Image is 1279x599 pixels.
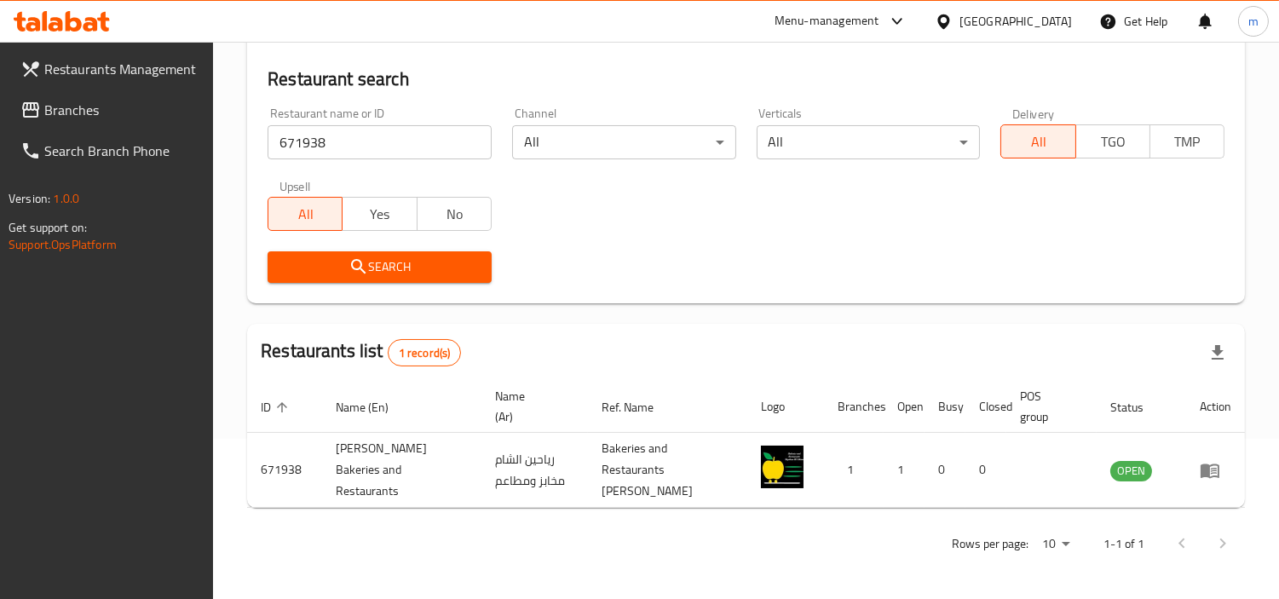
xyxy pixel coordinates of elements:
span: Get support on: [9,216,87,239]
span: Search Branch Phone [44,141,200,161]
span: Yes [349,202,410,227]
td: 0 [965,433,1006,508]
a: Branches [7,89,214,130]
td: 1 [824,433,884,508]
button: Yes [342,197,417,231]
button: TGO [1075,124,1150,158]
span: 1 record(s) [389,345,461,361]
th: Logo [747,381,824,433]
button: All [1000,124,1075,158]
td: 1 [884,433,925,508]
span: No [424,202,485,227]
div: Total records count [388,339,462,366]
a: Search Branch Phone [7,130,214,171]
span: TGO [1083,130,1144,154]
div: All [512,125,736,159]
span: Ref. Name [602,397,676,418]
div: Menu [1200,460,1231,481]
div: Menu-management [775,11,879,32]
th: Action [1186,381,1245,433]
span: POS group [1020,386,1076,427]
a: Support.OpsPlatform [9,233,117,256]
span: Restaurants Management [44,59,200,79]
label: Delivery [1012,107,1055,119]
span: m [1248,12,1259,31]
button: No [417,197,492,231]
img: Ryaheen Alsham Bakeries and Restaurants [761,446,804,488]
span: Name (Ar) [495,386,567,427]
span: OPEN [1110,461,1152,481]
h2: Restaurant search [268,66,1224,92]
div: Export file [1197,332,1238,373]
span: Version: [9,187,50,210]
span: ID [261,397,293,418]
span: All [275,202,336,227]
td: 0 [925,433,965,508]
span: TMP [1157,130,1218,154]
a: Restaurants Management [7,49,214,89]
p: Rows per page: [952,533,1028,555]
span: Branches [44,100,200,120]
th: Open [884,381,925,433]
span: 1.0.0 [53,187,79,210]
span: All [1008,130,1069,154]
label: Upsell [279,180,311,192]
td: رياحين الشام مخابز ومطاعم [481,433,588,508]
div: Rows per page: [1035,532,1076,557]
input: Search for restaurant name or ID.. [268,125,492,159]
button: TMP [1149,124,1224,158]
div: All [757,125,981,159]
span: Status [1110,397,1166,418]
button: All [268,197,343,231]
span: Name (En) [336,397,411,418]
td: Bakeries and Restaurants [PERSON_NAME] [588,433,747,508]
table: enhanced table [247,381,1245,508]
p: 1-1 of 1 [1103,533,1144,555]
th: Closed [965,381,1006,433]
button: Search [268,251,492,283]
h2: Restaurants list [261,338,461,366]
td: 671938 [247,433,322,508]
div: [GEOGRAPHIC_DATA] [959,12,1072,31]
th: Busy [925,381,965,433]
span: Search [281,256,478,278]
th: Branches [824,381,884,433]
td: [PERSON_NAME] Bakeries and Restaurants [322,433,481,508]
